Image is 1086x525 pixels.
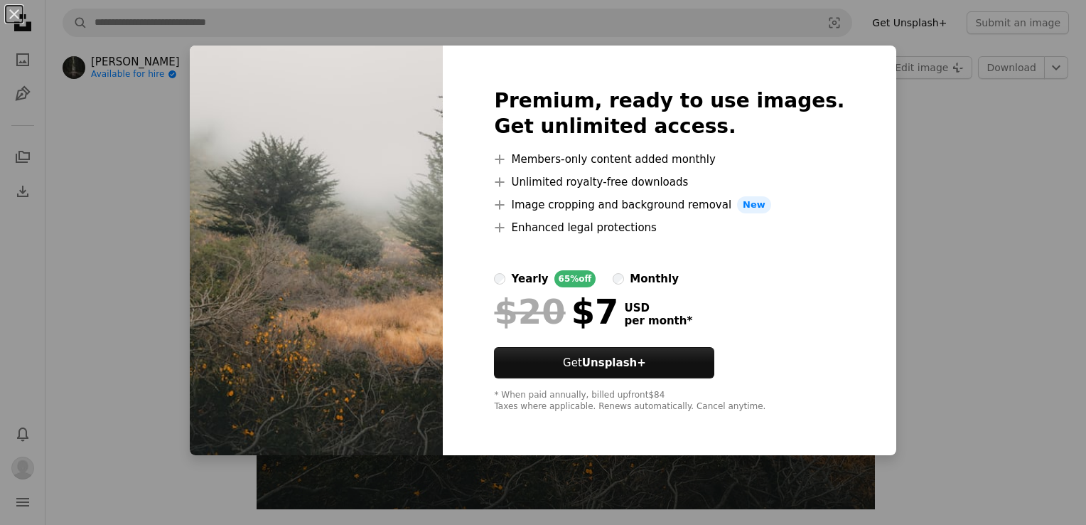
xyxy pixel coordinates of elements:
[494,273,505,285] input: yearly65%off
[624,302,692,314] span: USD
[190,46,443,455] img: photo-1724250267252-247d7691a1ad
[494,347,714,378] a: GetUnsplash+
[630,270,679,287] div: monthly
[737,196,771,213] span: New
[494,219,844,236] li: Enhanced legal protections
[582,356,646,369] strong: Unsplash+
[511,270,548,287] div: yearly
[494,196,844,213] li: Image cropping and background removal
[494,174,844,191] li: Unlimited royalty-free downloads
[494,390,844,413] div: * When paid annually, billed upfront $84 Taxes where applicable. Renews automatically. Cancel any...
[494,293,618,330] div: $7
[494,293,565,330] span: $20
[554,270,596,287] div: 65% off
[624,314,692,327] span: per month *
[494,151,844,168] li: Members-only content added monthly
[494,88,844,139] h2: Premium, ready to use images. Get unlimited access.
[613,273,624,285] input: monthly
